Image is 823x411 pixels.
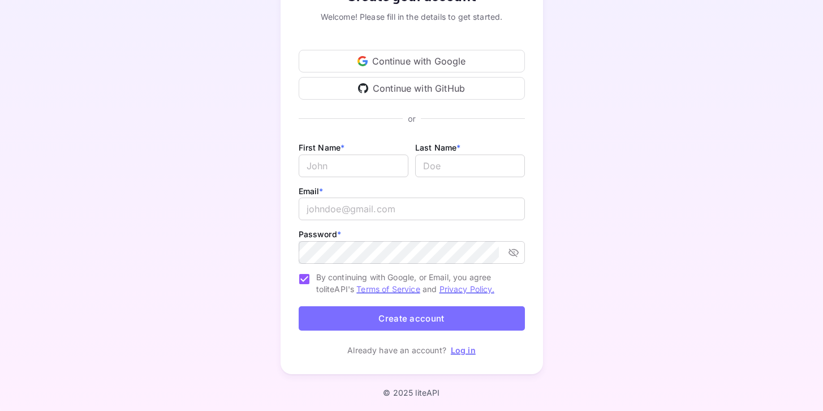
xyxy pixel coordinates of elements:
div: Welcome! Please fill in the details to get started. [299,11,525,23]
input: John [299,155,408,177]
div: Continue with GitHub [299,77,525,100]
label: Last Name [415,143,461,152]
a: Terms of Service [356,284,420,294]
a: Log in [451,345,476,355]
div: Continue with Google [299,50,525,72]
label: First Name [299,143,345,152]
input: johndoe@gmail.com [299,198,525,220]
p: Already have an account? [347,344,446,356]
a: Privacy Policy. [439,284,494,294]
button: toggle password visibility [503,242,524,263]
span: By continuing with Google, or Email, you agree to liteAPI's and [316,271,516,295]
button: Create account [299,306,525,331]
input: Doe [415,155,525,177]
label: Password [299,229,341,239]
p: © 2025 liteAPI [383,388,439,397]
label: Email [299,186,324,196]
